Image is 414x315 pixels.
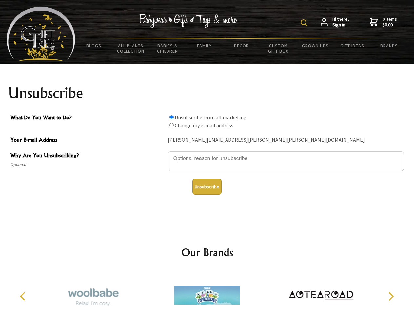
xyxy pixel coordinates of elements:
textarea: Why Are You Unsubscribing? [168,151,404,171]
button: Next [384,289,398,304]
a: Grown Ups [297,39,334,52]
a: Babies & Children [149,39,186,58]
a: 0 items$0.00 [370,16,397,28]
a: All Plants Collection [112,39,149,58]
h1: Unsubscribe [8,85,406,101]
button: Previous [16,289,31,304]
h2: Our Brands [13,244,401,260]
span: Your E-mail Address [10,136,165,145]
label: Change my e-mail address [175,122,233,129]
div: [PERSON_NAME][EMAIL_ADDRESS][PERSON_NAME][PERSON_NAME][DOMAIN_NAME] [168,135,404,145]
span: 0 items [383,16,397,28]
button: Unsubscribe [192,179,222,195]
span: What Do You Want to Do? [10,114,165,123]
input: What Do You Want to Do? [169,123,174,127]
strong: $0.00 [383,22,397,28]
label: Unsubscribe from all marketing [175,114,246,121]
a: Decor [223,39,260,52]
input: What Do You Want to Do? [169,115,174,119]
a: Brands [371,39,408,52]
a: Custom Gift Box [260,39,297,58]
img: Babywear - Gifts - Toys & more [139,14,237,28]
span: Hi there, [332,16,349,28]
img: Babyware - Gifts - Toys and more... [7,7,75,61]
a: Hi there,Sign in [321,16,349,28]
span: Why Are You Unsubscribing? [10,151,165,161]
a: Family [186,39,223,52]
a: Gift Ideas [334,39,371,52]
span: Optional [10,161,165,169]
img: product search [301,19,307,26]
strong: Sign in [332,22,349,28]
a: BLOGS [75,39,112,52]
